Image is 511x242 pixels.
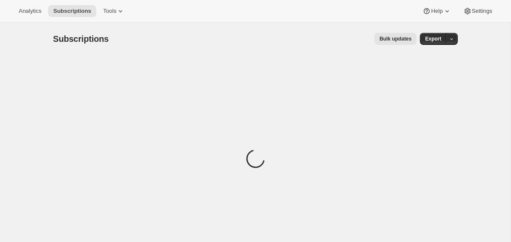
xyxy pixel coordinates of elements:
span: Help [431,8,442,15]
span: Tools [103,8,116,15]
button: Help [417,5,456,17]
button: Subscriptions [48,5,96,17]
span: Subscriptions [53,8,91,15]
span: Export [425,35,441,42]
button: Settings [458,5,497,17]
span: Bulk updates [379,35,411,42]
button: Analytics [14,5,46,17]
button: Export [420,33,446,45]
span: Settings [472,8,492,15]
span: Analytics [19,8,41,15]
span: Subscriptions [53,34,109,44]
button: Tools [98,5,130,17]
button: Bulk updates [374,33,416,45]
